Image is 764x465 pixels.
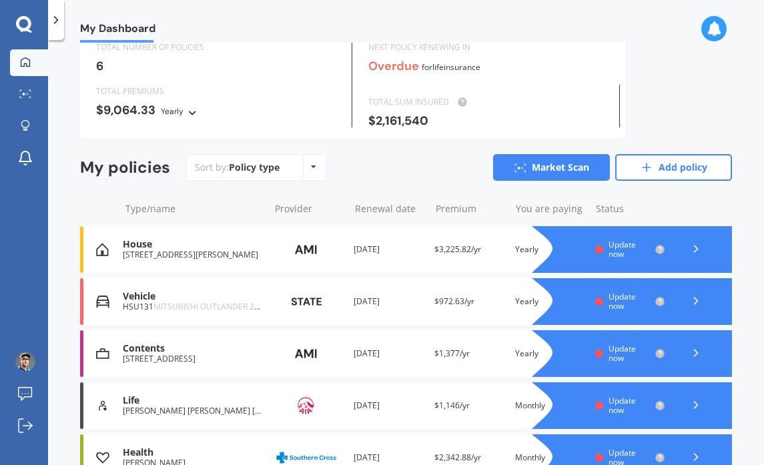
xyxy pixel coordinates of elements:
img: Contents [96,347,109,360]
div: Type/name [125,202,264,215]
img: Vehicle [96,295,109,308]
div: Monthly [515,399,585,412]
div: [DATE] [354,399,424,412]
div: Yearly [161,105,183,118]
div: Status [596,202,665,215]
span: $1,146/yr [434,400,470,411]
span: Update now [609,239,636,260]
span: $972.63/yr [434,296,474,307]
div: Yearly [515,243,585,256]
div: Yearly [515,295,585,308]
div: Life [123,395,262,406]
img: Health [96,451,109,464]
div: 6 [96,59,336,73]
div: Provider [275,202,344,215]
div: Sort by: [195,161,280,174]
span: MITSUBISHI OUTLANDER 2014 [153,301,268,312]
div: [STREET_ADDRESS][PERSON_NAME] [123,250,262,260]
div: Renewal date [355,202,424,215]
span: $3,225.82/yr [434,244,481,255]
div: Vehicle [123,291,262,302]
span: Update now [609,291,636,312]
div: TOTAL SUM INSURED [368,95,608,109]
div: [STREET_ADDRESS] [123,354,262,364]
div: Monthly [515,451,585,464]
img: AMI [273,341,340,366]
div: [DATE] [354,451,424,464]
div: Premium [436,202,505,215]
div: House [123,239,262,250]
img: State [273,290,340,314]
img: House [96,243,109,256]
span: for Life insurance [422,61,480,73]
img: AOh14GhQquoZNo1Zh5JnxeUE_XQFK2DvzQQHlGEQZszGSNc=s96-c [15,352,35,372]
span: My Dashboard [80,22,155,40]
span: $2,342.88/yr [434,452,481,463]
div: Contents [123,343,262,354]
div: Yearly [515,347,585,360]
div: [DATE] [354,295,424,308]
div: [PERSON_NAME] [PERSON_NAME] [PERSON_NAME] [123,406,262,416]
div: My policies [80,158,170,177]
div: HSU131 [123,302,262,312]
div: [DATE] [354,347,424,360]
img: Life [96,399,109,412]
a: Market Scan [493,154,610,181]
div: TOTAL PREMIUMS [96,85,336,98]
div: TOTAL NUMBER OF POLICIES [96,41,336,54]
div: Policy type [229,161,280,174]
img: AMI [273,237,340,262]
img: AIA [273,393,340,418]
div: $2,161,540 [368,114,608,127]
div: [DATE] [354,243,424,256]
b: Overdue [368,58,419,74]
a: Add policy [615,154,732,181]
div: You are paying [516,202,585,215]
div: NEXT POLICY RENEWING IN [368,41,609,54]
div: Health [123,447,262,458]
span: Update now [609,343,636,364]
span: Update now [609,395,636,416]
div: $9,064.33 [96,103,336,118]
span: $1,377/yr [434,348,470,359]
